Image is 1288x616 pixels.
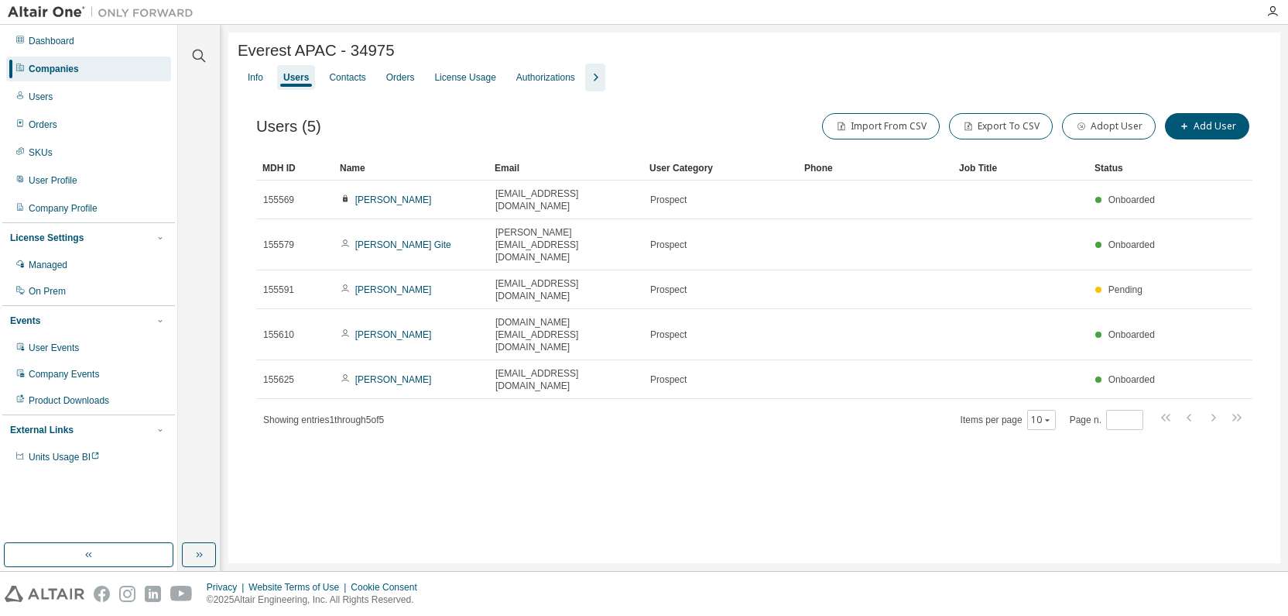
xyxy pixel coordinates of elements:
[355,194,432,205] a: [PERSON_NAME]
[649,156,792,181] div: User Category
[29,342,79,354] div: User Events
[29,91,53,103] div: Users
[263,284,294,296] span: 155591
[516,71,575,84] div: Authorizations
[29,452,100,463] span: Units Usage BI
[29,259,67,271] div: Managed
[29,63,79,75] div: Companies
[248,71,263,84] div: Info
[263,329,294,341] span: 155610
[5,586,84,602] img: altair_logo.svg
[1094,156,1160,181] div: Status
[10,232,84,244] div: License Settings
[650,329,687,341] span: Prospect
[1165,113,1249,139] button: Add User
[29,394,109,407] div: Product Downloads
[329,71,365,84] div: Contacts
[29,174,77,187] div: User Profile
[207,581,248,594] div: Privacy
[1070,410,1143,430] span: Page n.
[355,374,432,385] a: [PERSON_NAME]
[1108,239,1155,250] span: Onboarded
[495,156,637,181] div: Email
[263,239,294,251] span: 155579
[959,156,1082,181] div: Job Title
[29,368,99,380] div: Company Events
[263,373,294,386] span: 155625
[495,277,636,302] span: [EMAIL_ADDRESS][DOMAIN_NAME]
[351,581,426,594] div: Cookie Consent
[355,284,432,295] a: [PERSON_NAME]
[145,586,161,602] img: linkedin.svg
[29,35,74,47] div: Dashboard
[434,71,495,84] div: License Usage
[961,410,1056,430] span: Items per page
[263,194,294,206] span: 155569
[248,581,351,594] div: Website Terms of Use
[495,316,636,353] span: [DOMAIN_NAME][EMAIL_ADDRESS][DOMAIN_NAME]
[650,284,687,296] span: Prospect
[355,239,451,250] a: [PERSON_NAME] Gite
[94,586,110,602] img: facebook.svg
[495,367,636,392] span: [EMAIL_ADDRESS][DOMAIN_NAME]
[650,373,687,386] span: Prospect
[1031,414,1052,426] button: 10
[340,156,482,181] div: Name
[263,415,384,425] span: Showing entries 1 through 5 of 5
[822,113,940,139] button: Import From CSV
[650,239,687,251] span: Prospect
[804,156,947,181] div: Phone
[283,71,309,84] div: Users
[10,315,40,327] div: Events
[119,586,135,602] img: instagram.svg
[1062,113,1156,139] button: Adopt User
[207,594,426,607] p: © 2025 Altair Engineering, Inc. All Rights Reserved.
[355,329,432,340] a: [PERSON_NAME]
[495,226,636,263] span: [PERSON_NAME][EMAIL_ADDRESS][DOMAIN_NAME]
[262,156,327,181] div: MDH ID
[256,118,321,136] span: Users (5)
[1108,374,1155,385] span: Onboarded
[650,194,687,206] span: Prospect
[29,202,98,215] div: Company Profile
[495,188,636,212] span: [EMAIL_ADDRESS][DOMAIN_NAME]
[386,71,415,84] div: Orders
[170,586,193,602] img: youtube.svg
[10,424,74,436] div: External Links
[29,119,57,131] div: Orders
[29,146,53,159] div: SKUs
[8,5,201,20] img: Altair One
[238,42,395,60] span: Everest APAC - 34975
[29,285,66,298] div: On Prem
[1108,329,1155,340] span: Onboarded
[949,113,1053,139] button: Export To CSV
[1108,284,1142,295] span: Pending
[1108,194,1155,205] span: Onboarded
